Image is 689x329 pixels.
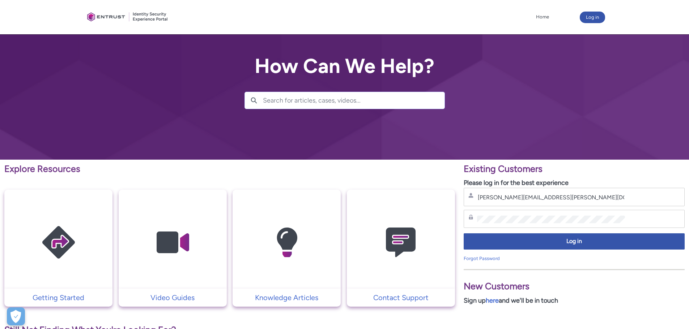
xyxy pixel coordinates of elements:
[477,194,625,201] input: Username
[245,92,263,109] button: Search
[122,292,223,303] p: Video Guides
[7,307,25,325] button: Open Preferences
[244,55,445,77] h2: How Can We Help?
[4,162,455,176] p: Explore Resources
[24,204,93,281] img: Getting Started
[252,204,321,281] img: Knowledge Articles
[464,296,685,306] p: Sign up and we'll be in touch
[464,178,685,188] p: Please log in for the best experience
[347,292,455,303] a: Contact Support
[4,292,112,303] a: Getting Started
[350,292,451,303] p: Contact Support
[119,292,227,303] a: Video Guides
[486,296,499,304] a: here
[468,237,680,246] span: Log in
[7,307,25,325] div: Cookie Preferences
[366,204,435,281] img: Contact Support
[233,292,341,303] a: Knowledge Articles
[8,292,109,303] p: Getting Started
[263,92,445,109] input: Search for articles, cases, videos...
[236,292,337,303] p: Knowledge Articles
[464,280,685,293] p: New Customers
[464,233,685,250] button: Log in
[580,12,605,23] button: Log in
[534,12,551,22] a: Home
[464,256,500,261] a: Forgot Password
[138,204,207,281] img: Video Guides
[464,162,685,176] p: Existing Customers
